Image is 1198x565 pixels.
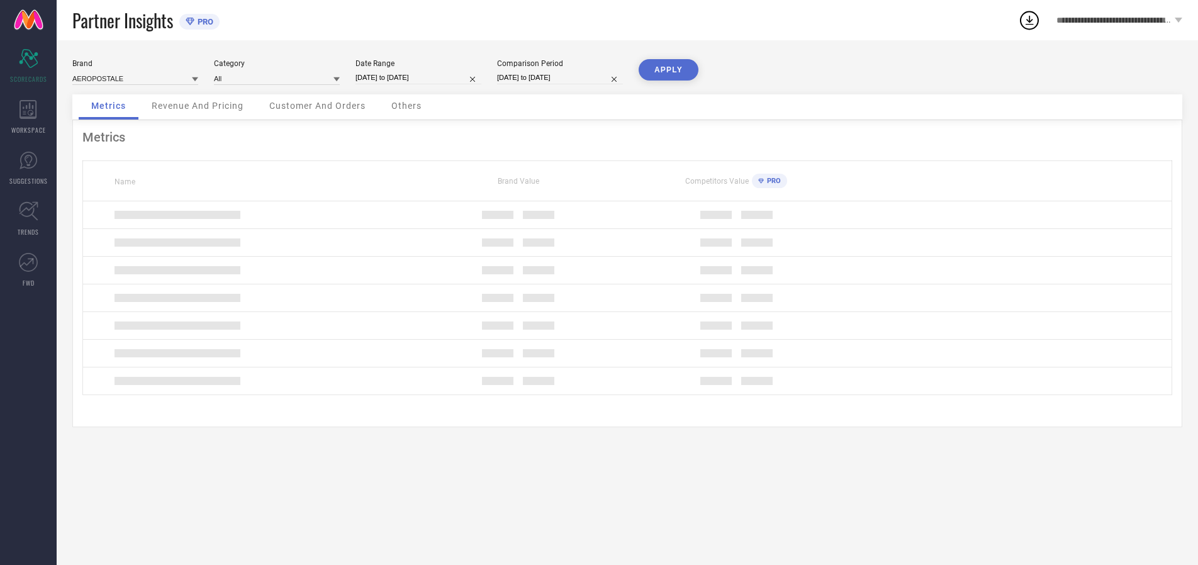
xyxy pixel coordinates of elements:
span: Brand Value [498,177,539,186]
span: Revenue And Pricing [152,101,244,111]
span: Customer And Orders [269,101,366,111]
span: Partner Insights [72,8,173,33]
div: Metrics [82,130,1172,145]
button: APPLY [639,59,698,81]
span: PRO [194,17,213,26]
div: Comparison Period [497,59,623,68]
span: SCORECARDS [10,74,47,84]
span: TRENDS [18,227,39,237]
div: Category [214,59,340,68]
span: Name [115,177,135,186]
span: SUGGESTIONS [9,176,48,186]
div: Open download list [1018,9,1041,31]
span: WORKSPACE [11,125,46,135]
input: Select date range [355,71,481,84]
span: Others [391,101,422,111]
input: Select comparison period [497,71,623,84]
div: Brand [72,59,198,68]
span: PRO [764,177,781,185]
span: FWD [23,278,35,288]
span: Metrics [91,101,126,111]
div: Date Range [355,59,481,68]
span: Competitors Value [685,177,749,186]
